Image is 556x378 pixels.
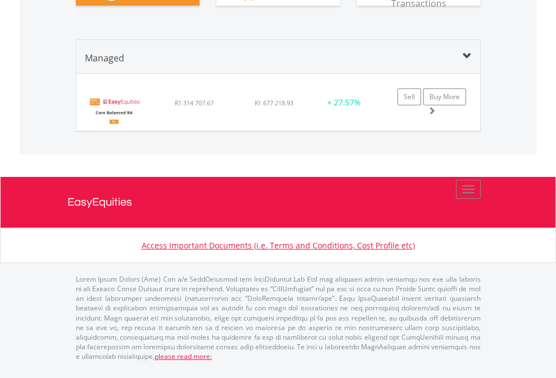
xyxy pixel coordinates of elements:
a: Access Important Documents (i.e. Terms and Conditions, Cost Profile etc) [142,240,415,251]
span: R1 677 218.93 [255,99,293,107]
a: Buy More [423,88,466,105]
a: please read more: [155,352,212,361]
a: Sell [397,88,421,105]
a: EasyEquities [67,177,489,228]
div: + 27.57% [315,97,373,108]
img: EasyEquitiesCoreBalancedRA.png [82,88,147,128]
span: Managed [85,52,124,64]
p: Lorem Ipsum Dolors (Ame) Con a/e SeddOeiusmod tem InciDiduntut Lab Etd mag aliquaen admin veniamq... [76,274,481,361]
span: R1 314 707.67 [175,99,214,107]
